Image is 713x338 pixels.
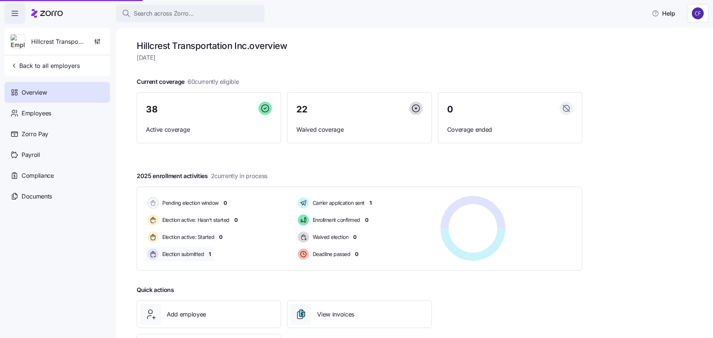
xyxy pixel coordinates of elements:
span: 1 [369,199,372,207]
h1: Hillcrest Transportation Inc. overview [137,40,582,52]
span: 2 currently in process [211,171,267,181]
span: Quick actions [137,285,174,295]
span: 0 [234,216,238,224]
span: [DATE] [137,53,582,62]
button: Back to all employers [7,58,83,73]
span: Zorro Pay [22,129,48,139]
a: Compliance [4,165,110,186]
a: Overview [4,82,110,103]
span: Enrollment confirmed [310,216,360,224]
span: Employees [22,109,51,118]
span: Compliance [22,171,54,180]
span: Pending election window [160,199,219,207]
a: Payroll [4,144,110,165]
span: 1 [209,250,211,258]
span: Search across Zorro... [134,9,194,18]
span: Coverage ended [447,125,573,134]
a: Employees [4,103,110,124]
span: Documents [22,192,52,201]
span: Waived election [310,233,349,241]
span: Election active: Hasn't started [160,216,229,224]
span: Add employee [167,310,206,319]
span: Active coverage [146,125,272,134]
span: Overview [22,88,47,97]
img: Employer logo [11,35,25,49]
span: 60 currently eligible [188,77,239,86]
span: Waived coverage [296,125,422,134]
span: 2025 enrollment activities [137,171,267,181]
span: 0 [353,233,356,241]
span: 22 [296,105,307,114]
span: Election submitted [160,250,204,258]
span: View invoices [317,310,354,319]
span: 0 [447,105,453,114]
span: Help [652,9,675,18]
span: Current coverage [137,77,239,86]
span: Back to all employers [10,61,80,70]
span: Hillcrest Transportation Inc. [31,37,85,46]
span: 38 [146,105,157,114]
span: 0 [224,199,227,207]
span: Election active: Started [160,233,214,241]
span: 0 [355,250,358,258]
span: Deadline passed [310,250,351,258]
a: Zorro Pay [4,124,110,144]
img: 7d4a9558da78dc7654dde66b79f71a2e [692,7,704,19]
span: 0 [365,216,368,224]
a: Documents [4,186,110,207]
span: Payroll [22,150,40,160]
span: 0 [219,233,222,241]
button: Help [646,6,681,21]
span: Carrier application sent [310,199,365,207]
button: Search across Zorro... [116,4,264,22]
